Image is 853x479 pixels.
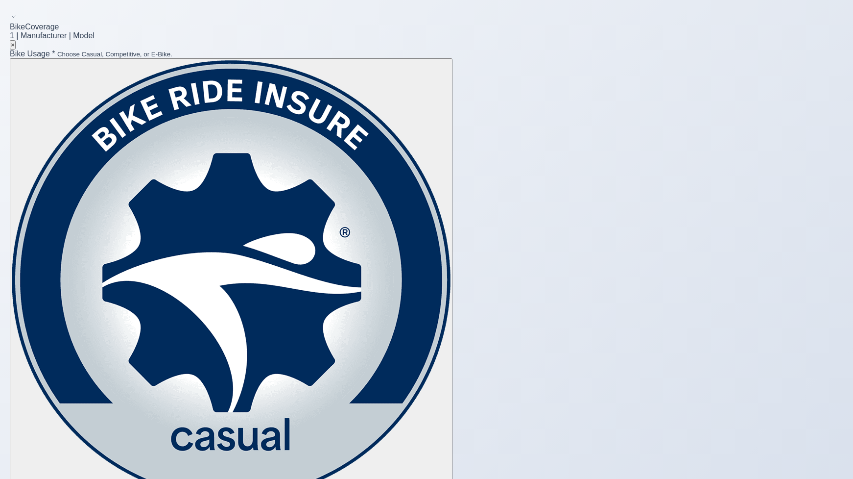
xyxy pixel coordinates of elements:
[57,50,172,58] small: Choose Casual, Competitive, or E-Bike.
[10,40,16,50] button: ×
[10,50,55,58] label: Bike Usage
[10,31,843,40] div: 1 | Manufacturer | Model
[10,23,843,31] div: BikeCoverage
